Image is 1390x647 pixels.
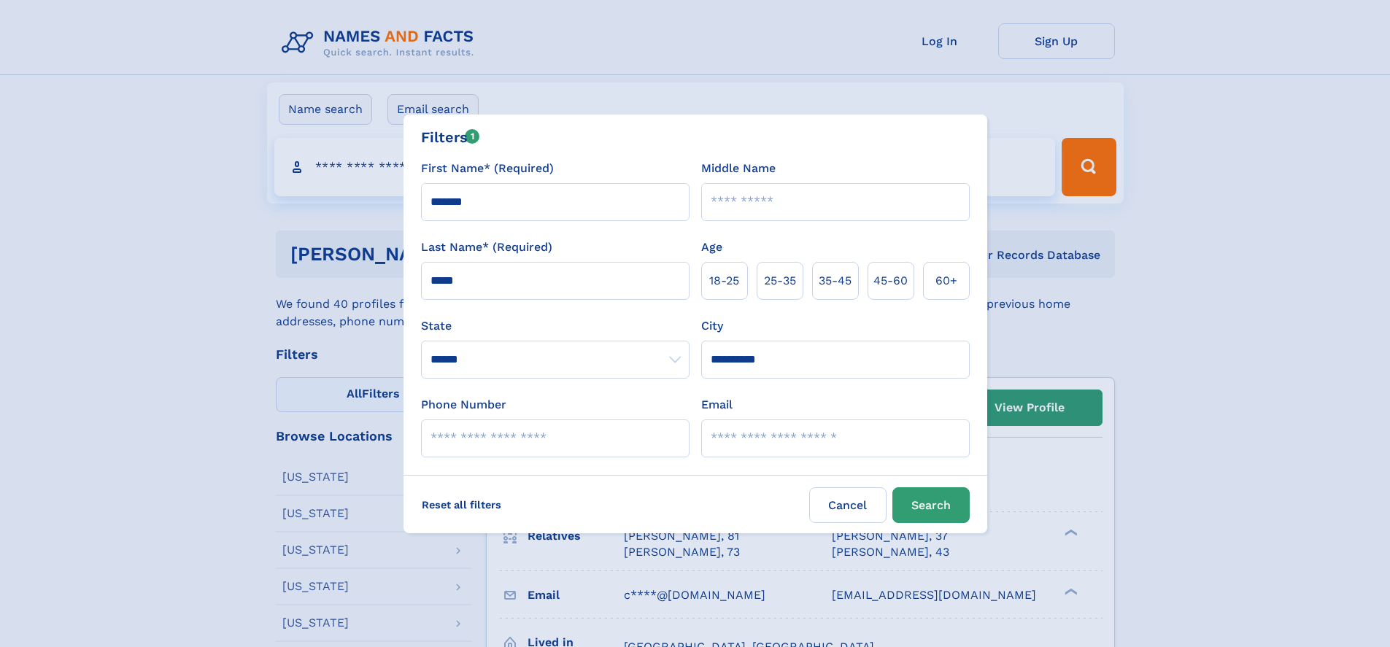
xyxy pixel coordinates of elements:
[764,272,796,290] span: 25‑35
[701,317,723,335] label: City
[892,487,970,523] button: Search
[709,272,739,290] span: 18‑25
[873,272,908,290] span: 45‑60
[421,317,690,335] label: State
[701,239,722,256] label: Age
[701,396,733,414] label: Email
[421,126,480,148] div: Filters
[809,487,887,523] label: Cancel
[421,396,506,414] label: Phone Number
[701,160,776,177] label: Middle Name
[421,160,554,177] label: First Name* (Required)
[935,272,957,290] span: 60+
[412,487,511,522] label: Reset all filters
[421,239,552,256] label: Last Name* (Required)
[819,272,852,290] span: 35‑45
